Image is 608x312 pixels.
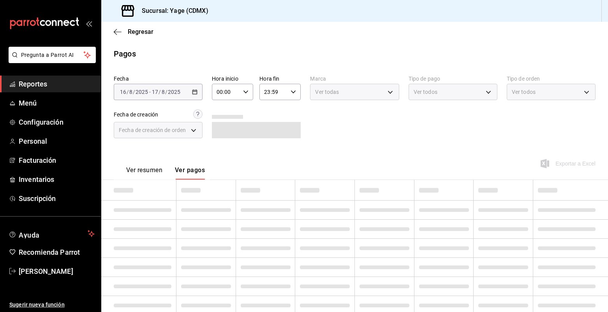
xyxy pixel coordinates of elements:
[114,76,203,81] label: Fecha
[19,193,95,204] span: Suscripción
[86,20,92,26] button: open_drawer_menu
[167,89,181,95] input: ----
[19,136,95,146] span: Personal
[5,56,96,65] a: Pregunta a Parrot AI
[512,88,536,96] span: Ver todos
[19,174,95,185] span: Inventarios
[128,28,153,35] span: Regresar
[126,166,205,180] div: navigation tabs
[129,89,133,95] input: --
[175,166,205,180] button: Ver pagos
[120,89,127,95] input: --
[409,76,497,81] label: Tipo de pago
[19,247,95,257] span: Recomienda Parrot
[19,117,95,127] span: Configuración
[507,76,596,81] label: Tipo de orden
[9,47,96,63] button: Pregunta a Parrot AI
[114,48,136,60] div: Pagos
[114,111,158,119] div: Fecha de creación
[9,301,95,309] span: Sugerir nueva función
[19,229,85,238] span: Ayuda
[127,89,129,95] span: /
[19,155,95,166] span: Facturación
[259,76,301,81] label: Hora fin
[152,89,159,95] input: --
[161,89,165,95] input: --
[19,98,95,108] span: Menú
[19,266,95,277] span: [PERSON_NAME]
[136,6,208,16] h3: Sucursal: Yage (CDMX)
[135,89,148,95] input: ----
[133,89,135,95] span: /
[165,89,167,95] span: /
[310,76,399,81] label: Marca
[414,88,437,96] span: Ver todos
[212,76,253,81] label: Hora inicio
[21,51,84,59] span: Pregunta a Parrot AI
[114,28,153,35] button: Regresar
[149,89,151,95] span: -
[119,126,186,134] span: Fecha de creación de orden
[19,79,95,89] span: Reportes
[159,89,161,95] span: /
[315,88,339,96] span: Ver todas
[126,166,162,180] button: Ver resumen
